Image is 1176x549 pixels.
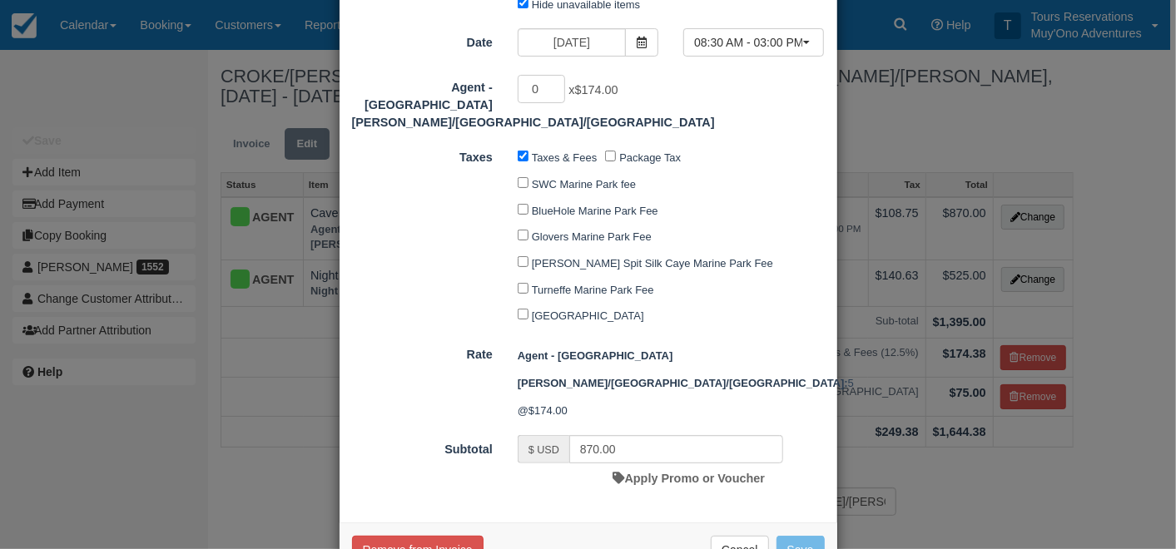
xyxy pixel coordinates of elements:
[613,472,765,485] a: Apply Promo or Voucher
[518,75,566,103] input: Agent - San Pedro/Belize City/Caye Caulker
[518,349,848,389] strong: Agent - San Pedro/Belize City/Caye Caulker
[532,151,597,164] label: Taxes & Fees
[694,34,802,51] span: 08:30 AM - 03:00 PM
[340,143,505,166] label: Taxes
[532,178,636,190] label: SWC Marine Park fee
[619,151,681,164] label: Package Tax
[340,73,505,131] label: Agent - San Pedro/Belize City/Caye Caulker
[528,444,559,456] small: $ USD
[340,28,505,52] label: Date
[532,257,773,270] label: [PERSON_NAME] Spit Silk Caye Marine Park Fee
[340,435,505,458] label: Subtotal
[568,84,618,97] span: x
[532,284,654,296] label: Turneffe Marine Park Fee
[532,230,652,243] label: Glovers Marine Park Fee
[505,342,837,424] div: 5 @
[528,404,568,417] span: $174.00
[340,340,505,364] label: Rate
[575,84,618,97] span: $174.00
[532,309,644,322] label: [GEOGRAPHIC_DATA]
[532,205,658,217] label: BlueHole Marine Park Fee
[683,28,824,57] button: 08:30 AM - 03:00 PM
